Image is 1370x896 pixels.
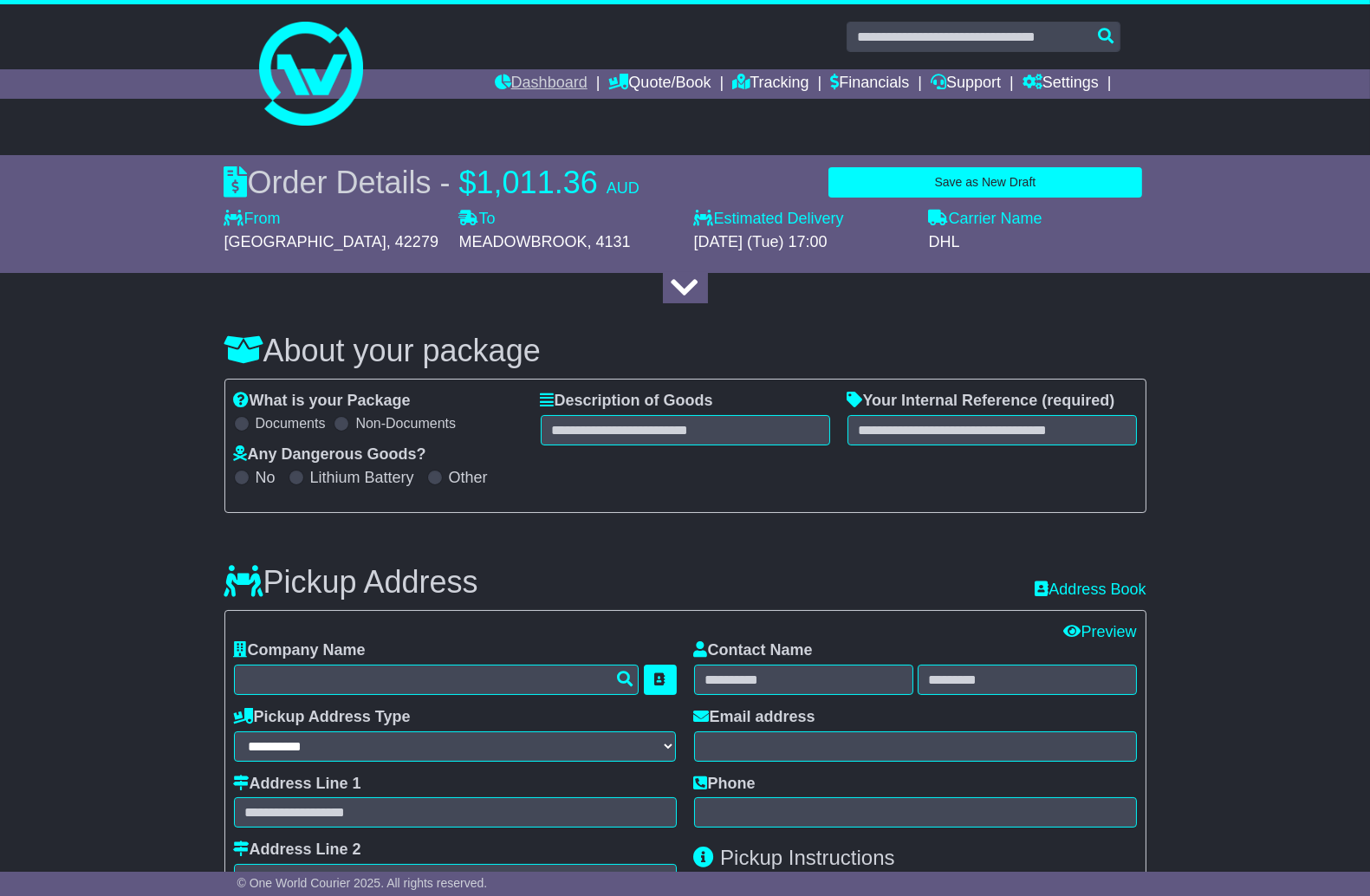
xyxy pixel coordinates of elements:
a: Dashboard [495,69,588,99]
span: Pickup Instructions [720,846,894,869]
label: Lithium Battery [310,469,414,488]
label: No [256,469,276,488]
button: Save as New Draft [828,167,1141,198]
a: Address Book [1035,581,1146,600]
span: $ [459,165,477,200]
label: Address Line 2 [234,841,361,860]
label: What is your Package [234,392,411,411]
label: Company Name [234,641,366,660]
label: Your Internal Reference (required) [847,392,1115,411]
label: Documents [256,415,326,432]
div: DHL [929,233,1146,252]
label: Other [449,469,488,488]
label: To [459,210,496,229]
a: Preview [1063,623,1136,640]
label: Any Dangerous Goods? [234,445,426,464]
label: Pickup Address Type [234,708,411,727]
span: [GEOGRAPHIC_DATA] [224,233,386,250]
a: Tracking [732,69,808,99]
label: Address Line 1 [234,775,361,794]
label: Email address [694,708,815,727]
span: 1,011.36 [477,165,598,200]
label: Phone [694,775,756,794]
label: Estimated Delivery [694,210,912,229]
label: From [224,210,281,229]
div: [DATE] (Tue) 17:00 [694,233,912,252]
h3: Pickup Address [224,565,478,600]
span: , 42279 [386,233,438,250]
span: AUD [607,179,640,197]
label: Carrier Name [929,210,1042,229]
a: Financials [830,69,909,99]
label: Description of Goods [541,392,713,411]
span: MEADOWBROOK [459,233,588,250]
span: , 4131 [588,233,631,250]
span: © One World Courier 2025. All rights reserved. [237,876,488,890]
a: Quote/Book [608,69,711,99]
a: Support [931,69,1001,99]
div: Order Details - [224,164,640,201]
label: Contact Name [694,641,813,660]
a: Settings [1023,69,1099,99]
h3: About your package [224,334,1146,368]
label: Non-Documents [355,415,456,432]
